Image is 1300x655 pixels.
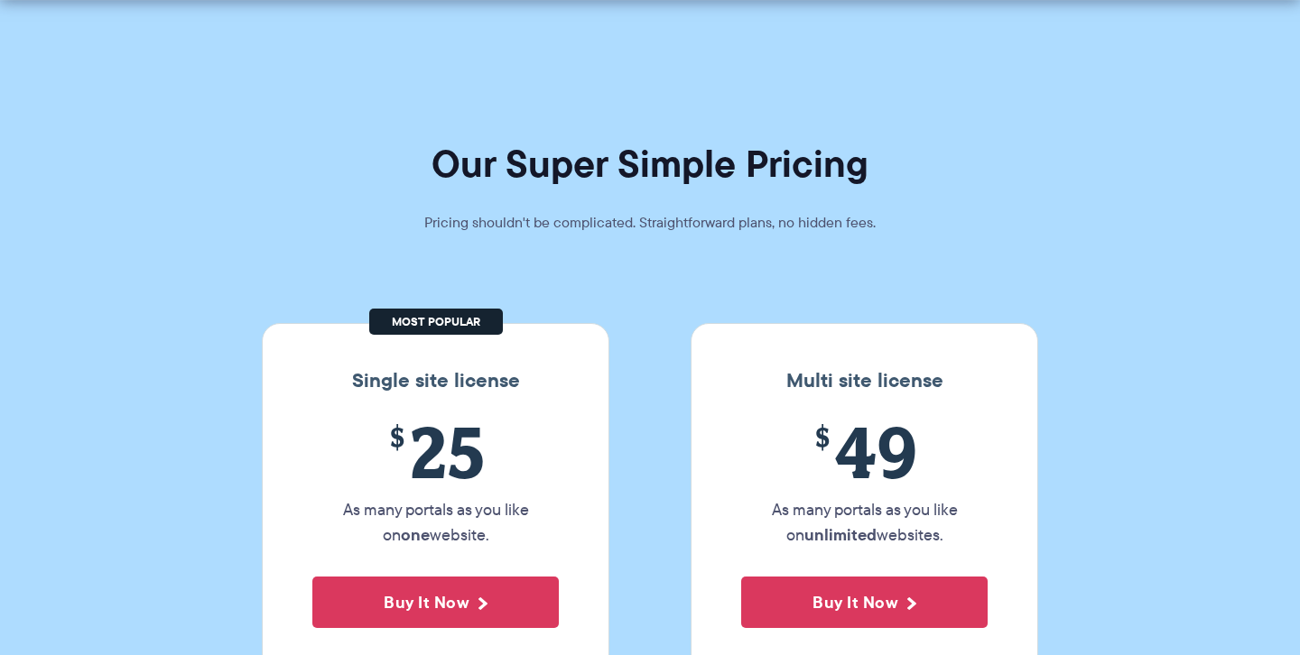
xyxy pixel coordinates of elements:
[312,577,559,628] button: Buy It Now
[741,497,988,548] p: As many portals as you like on websites.
[312,411,559,493] span: 25
[281,369,590,392] h3: Single site license
[312,497,559,548] p: As many portals as you like on website.
[741,577,988,628] button: Buy It Now
[804,522,877,547] strong: unlimited
[710,369,1019,392] h3: Multi site license
[401,522,430,547] strong: one
[379,210,921,235] p: Pricing shouldn't be complicated. Straightforward plans, no hidden fees.
[741,411,988,493] span: 49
